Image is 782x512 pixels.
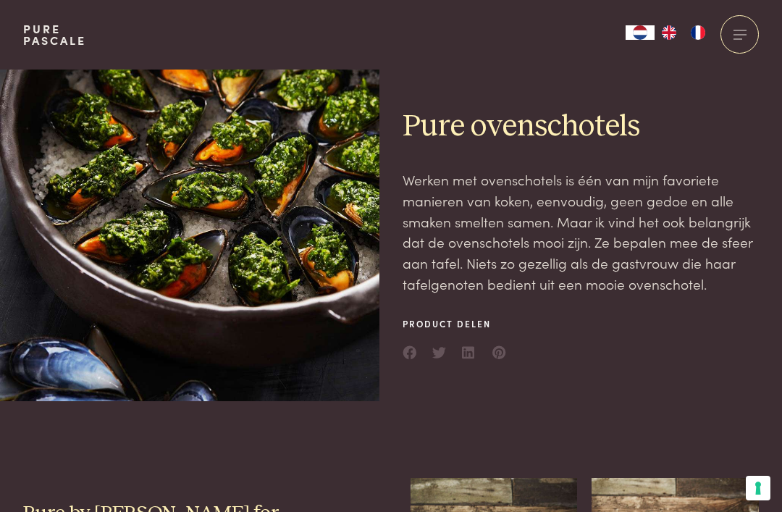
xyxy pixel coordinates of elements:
button: Uw voorkeuren voor toestemming voor trackingtechnologieën [746,476,770,500]
aside: Language selected: Nederlands [626,25,712,40]
div: Language [626,25,655,40]
span: Product delen [403,317,507,330]
a: PurePascale [23,23,86,46]
h2: Pure ovenschotels [403,108,759,146]
p: Werken met ovenschotels is één van mijn favoriete manieren van koken, eenvoudig, geen gedoe en al... [403,169,759,294]
a: FR [684,25,712,40]
a: EN [655,25,684,40]
ul: Language list [655,25,712,40]
a: NL [626,25,655,40]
